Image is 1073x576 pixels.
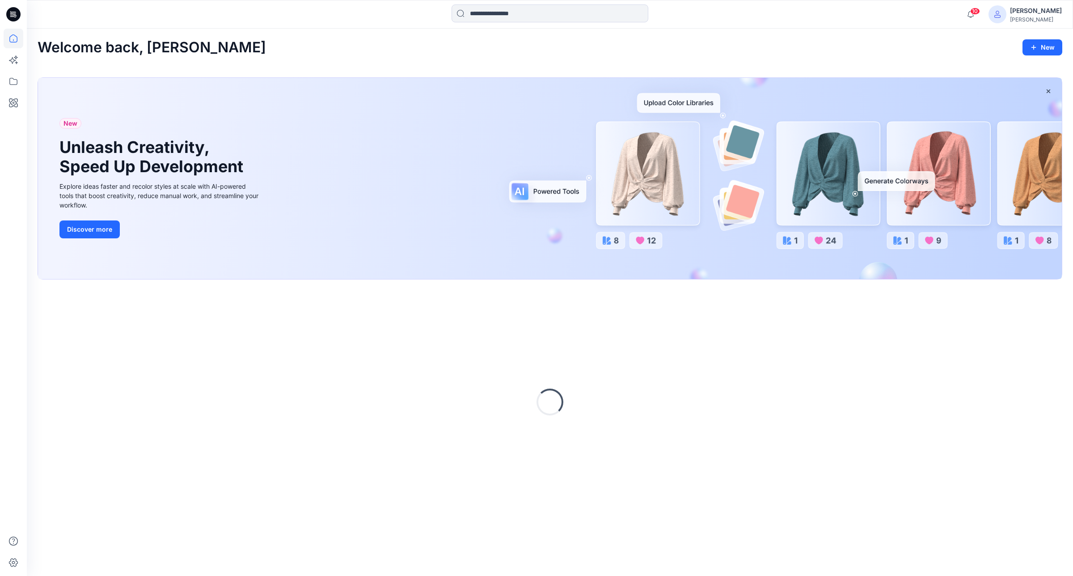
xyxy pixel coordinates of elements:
[970,8,980,15] span: 10
[59,220,261,238] a: Discover more
[63,118,77,129] span: New
[38,39,266,56] h2: Welcome back, [PERSON_NAME]
[59,220,120,238] button: Discover more
[1010,5,1062,16] div: [PERSON_NAME]
[59,182,261,210] div: Explore ideas faster and recolor styles at scale with AI-powered tools that boost creativity, red...
[1022,39,1062,55] button: New
[59,138,247,176] h1: Unleash Creativity, Speed Up Development
[994,11,1001,18] svg: avatar
[1010,16,1062,23] div: [PERSON_NAME]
